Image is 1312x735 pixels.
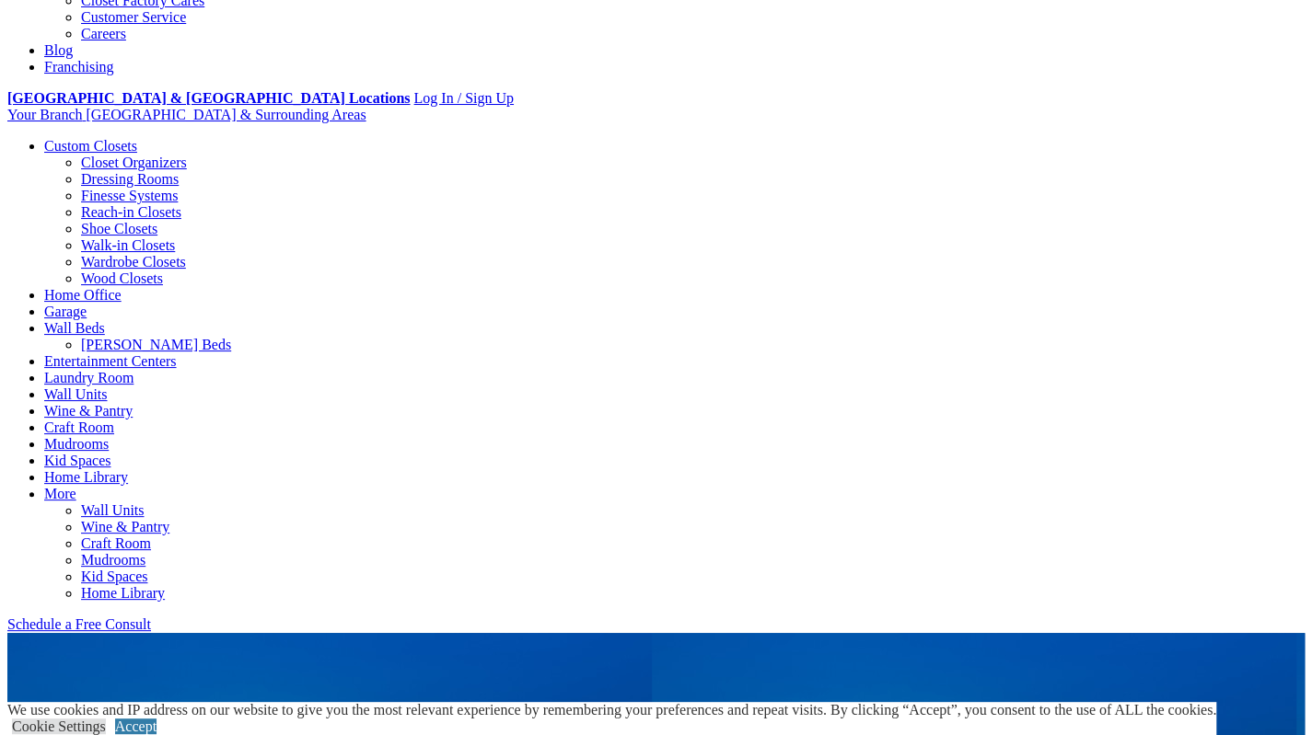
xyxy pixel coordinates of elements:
[44,453,110,468] a: Kid Spaces
[81,535,151,551] a: Craft Room
[44,42,73,58] a: Blog
[81,552,145,568] a: Mudrooms
[44,287,122,303] a: Home Office
[81,188,178,203] a: Finesse Systems
[7,616,151,632] a: Schedule a Free Consult (opens a dropdown menu)
[81,568,147,584] a: Kid Spaces
[44,320,105,336] a: Wall Beds
[12,718,106,734] a: Cookie Settings
[44,469,128,485] a: Home Library
[7,107,82,122] span: Your Branch
[81,237,175,253] a: Walk-in Closets
[44,403,133,419] a: Wine & Pantry
[44,436,109,452] a: Mudrooms
[44,138,137,154] a: Custom Closets
[86,107,366,122] span: [GEOGRAPHIC_DATA] & Surrounding Areas
[115,718,157,734] a: Accept
[81,502,144,518] a: Wall Units
[7,702,1216,718] div: We use cookies and IP address on our website to give you the most relevant experience by remember...
[81,585,165,601] a: Home Library
[81,519,169,534] a: Wine & Pantry
[44,353,177,369] a: Entertainment Centers
[81,254,186,270] a: Wardrobe Closets
[44,59,114,75] a: Franchising
[7,90,410,106] a: [GEOGRAPHIC_DATA] & [GEOGRAPHIC_DATA] Locations
[413,90,513,106] a: Log In / Sign Up
[81,270,163,286] a: Wood Closets
[81,155,187,170] a: Closet Organizers
[44,486,76,501] a: More menu text will display only on big screen
[81,171,179,187] a: Dressing Rooms
[81,204,181,220] a: Reach-in Closets
[7,107,366,122] a: Your Branch [GEOGRAPHIC_DATA] & Surrounding Areas
[81,9,186,25] a: Customer Service
[81,26,126,41] a: Careers
[44,386,107,402] a: Wall Units
[81,221,157,236] a: Shoe Closets
[44,370,134,385] a: Laundry Room
[44,419,114,435] a: Craft Room
[81,337,231,352] a: [PERSON_NAME] Beds
[44,304,87,319] a: Garage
